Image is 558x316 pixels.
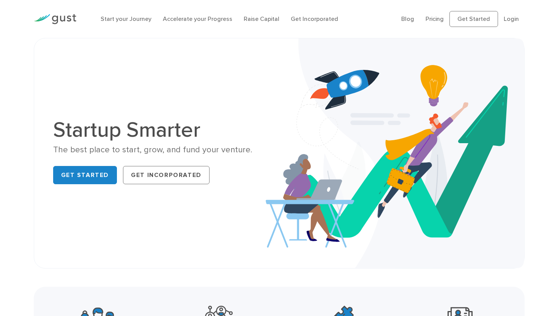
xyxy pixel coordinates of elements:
[401,15,414,22] a: Blog
[123,166,210,184] a: Get Incorporated
[53,119,274,141] h1: Startup Smarter
[244,15,279,22] a: Raise Capital
[504,15,519,22] a: Login
[291,15,338,22] a: Get Incorporated
[53,144,274,155] div: The best place to start, grow, and fund your venture.
[426,15,444,22] a: Pricing
[449,11,498,27] a: Get Started
[163,15,232,22] a: Accelerate your Progress
[101,15,151,22] a: Start your Journey
[53,166,117,184] a: Get Started
[34,14,76,24] img: Gust Logo
[266,38,524,268] img: Startup Smarter Hero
